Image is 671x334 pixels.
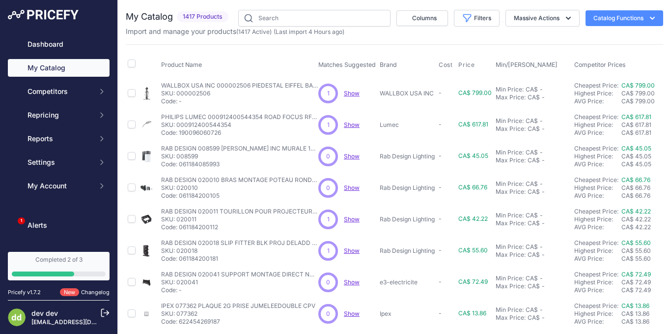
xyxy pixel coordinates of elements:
[380,121,435,129] p: Lumec
[161,271,318,278] p: RAB DESIGN 020041 SUPPORT MONTAGE DIRECT NON AJUSTABLE BRONZE
[526,274,538,282] div: CA$
[327,246,330,255] span: 1
[621,310,649,317] span: CA$ 13.86
[458,246,488,254] span: CA$ 55.60
[8,288,41,297] div: Pricefy v1.7.2
[621,82,655,89] a: CA$ 799.00
[621,208,651,215] a: CA$ 42.22
[621,129,669,137] div: CA$ 617.81
[28,110,92,120] span: Repricing
[439,152,442,159] span: -
[496,149,524,156] div: Min Price:
[177,11,228,23] span: 1417 Products
[496,93,526,101] div: Max Price:
[161,129,318,137] p: Code: 190096060726
[528,251,540,259] div: CA$
[526,117,538,125] div: CA$
[326,183,330,192] span: 0
[344,215,360,223] a: Show
[496,282,526,290] div: Max Price:
[540,93,545,101] div: -
[574,247,621,255] div: Highest Price:
[574,208,618,215] a: Cheapest Price:
[538,243,543,251] div: -
[574,310,621,318] div: Highest Price:
[621,215,651,223] span: CA$ 42.22
[8,35,110,53] a: Dashboard
[326,309,330,318] span: 0
[496,274,524,282] div: Min Price:
[238,28,270,35] a: 1417 Active
[8,153,110,171] button: Settings
[8,252,110,280] a: Completed 2 of 3
[439,121,442,128] span: -
[439,61,452,69] span: Cost
[274,28,344,35] span: (Last import 4 Hours ago)
[439,309,442,317] span: -
[439,215,442,222] span: -
[161,278,318,286] p: SKU: 020041
[526,180,538,188] div: CA$
[526,212,538,219] div: CA$
[496,188,526,196] div: Max Price:
[344,121,360,128] a: Show
[161,318,315,326] p: Code: 622454269187
[344,152,360,160] a: Show
[528,125,540,133] div: CA$
[621,302,649,309] a: CA$ 13.86
[621,271,651,278] a: CA$ 72.49
[574,160,621,168] div: AVG Price:
[8,216,110,234] a: Alerts
[326,152,330,161] span: 0
[496,61,558,68] span: Min/[PERSON_NAME]
[496,86,524,93] div: Min Price:
[380,310,435,318] p: Ipex
[496,219,526,227] div: Max Price:
[621,255,669,263] div: CA$ 55.60
[621,145,651,152] a: CA$ 45.05
[344,310,360,317] a: Show
[326,278,330,287] span: 0
[528,219,540,227] div: CA$
[344,278,360,286] span: Show
[161,152,318,160] p: SKU: 008599
[458,61,476,69] button: Price
[60,288,79,297] span: New
[540,219,545,227] div: -
[8,106,110,124] button: Repricing
[528,314,540,322] div: CA$
[621,247,651,254] span: CA$ 55.60
[327,215,330,224] span: 1
[574,215,621,223] div: Highest Price:
[540,282,545,290] div: -
[621,223,669,231] div: CA$ 42.22
[161,208,318,215] p: RAB DESIGN 020011 TOURILLON POUR PROJECTEUR HELIX BRONZE
[540,314,545,322] div: -
[574,97,621,105] div: AVG Price:
[621,184,650,191] span: CA$ 66.76
[8,59,110,77] a: My Catalog
[526,149,538,156] div: CA$
[538,212,543,219] div: -
[161,184,318,192] p: SKU: 020010
[380,247,435,255] p: Rab Design Lighting
[439,61,454,69] button: Cost
[538,149,543,156] div: -
[161,310,315,318] p: SKU: 077362
[528,93,540,101] div: CA$
[344,184,360,191] span: Show
[161,121,318,129] p: SKU: 000912400544354
[621,97,669,105] div: CA$ 799.00
[528,282,540,290] div: CA$
[161,192,318,200] p: Code: 061184200105
[161,302,315,310] p: IPEX 077362 PLAQUE 2G PRISE JUMELEEDOUBLE CPV
[81,289,110,296] a: Changelog
[161,176,318,184] p: RAB DESIGN 020010 BRAS MONTAGE POTEAU ROND/CARRE PROJECTEUR HELIX
[439,89,442,96] span: -
[380,184,435,192] p: Rab Design Lighting
[31,318,134,326] a: [EMAIL_ADDRESS][DOMAIN_NAME]
[574,61,626,68] span: Competitor Prices
[458,61,475,69] span: Price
